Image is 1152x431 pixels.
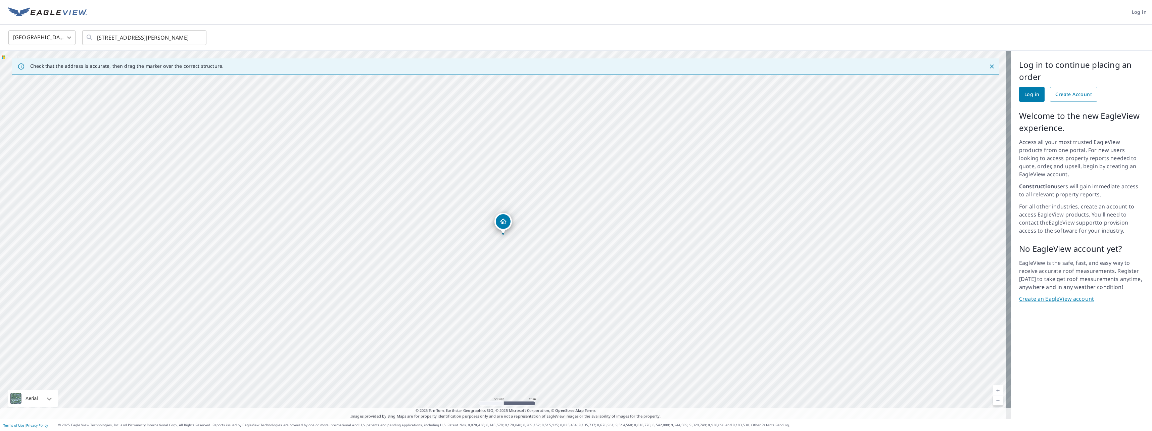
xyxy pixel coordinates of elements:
[8,7,87,17] img: EV Logo
[1049,219,1097,226] a: EagleView support
[1019,295,1144,303] a: Create an EagleView account
[988,62,996,71] button: Close
[30,63,224,69] p: Check that the address is accurate, then drag the marker over the correct structure.
[416,408,596,414] span: © 2025 TomTom, Earthstar Geographics SIO, © 2025 Microsoft Corporation, ©
[993,385,1003,395] a: Current Level 19, Zoom In
[585,408,596,413] a: Terms
[1019,202,1144,235] p: For all other industries, create an account to access EagleView products. You'll need to contact ...
[1019,138,1144,178] p: Access all your most trusted EagleView products from one portal. For new users looking to access ...
[1019,59,1144,83] p: Log in to continue placing an order
[8,28,76,47] div: [GEOGRAPHIC_DATA]
[1050,87,1097,102] a: Create Account
[26,423,48,428] a: Privacy Policy
[23,390,40,407] div: Aerial
[555,408,583,413] a: OpenStreetMap
[1019,87,1045,102] a: Log in
[97,28,193,47] input: Search by address or latitude-longitude
[1019,183,1054,190] strong: Construction
[1019,243,1144,255] p: No EagleView account yet?
[1019,259,1144,291] p: EagleView is the safe, fast, and easy way to receive accurate roof measurements. Register [DATE] ...
[993,395,1003,405] a: Current Level 19, Zoom Out
[1132,8,1147,16] span: Log in
[1019,182,1144,198] p: users will gain immediate access to all relevant property reports.
[1019,110,1144,134] p: Welcome to the new EagleView experience.
[8,390,58,407] div: Aerial
[3,423,24,428] a: Terms of Use
[1024,90,1039,99] span: Log in
[494,213,512,234] div: Dropped pin, building 1, Residential property, 280 Mudgett Rd Kenduskeag, ME 04450
[58,423,1149,428] p: © 2025 Eagle View Technologies, Inc. and Pictometry International Corp. All Rights Reserved. Repo...
[3,423,48,427] p: |
[1055,90,1092,99] span: Create Account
